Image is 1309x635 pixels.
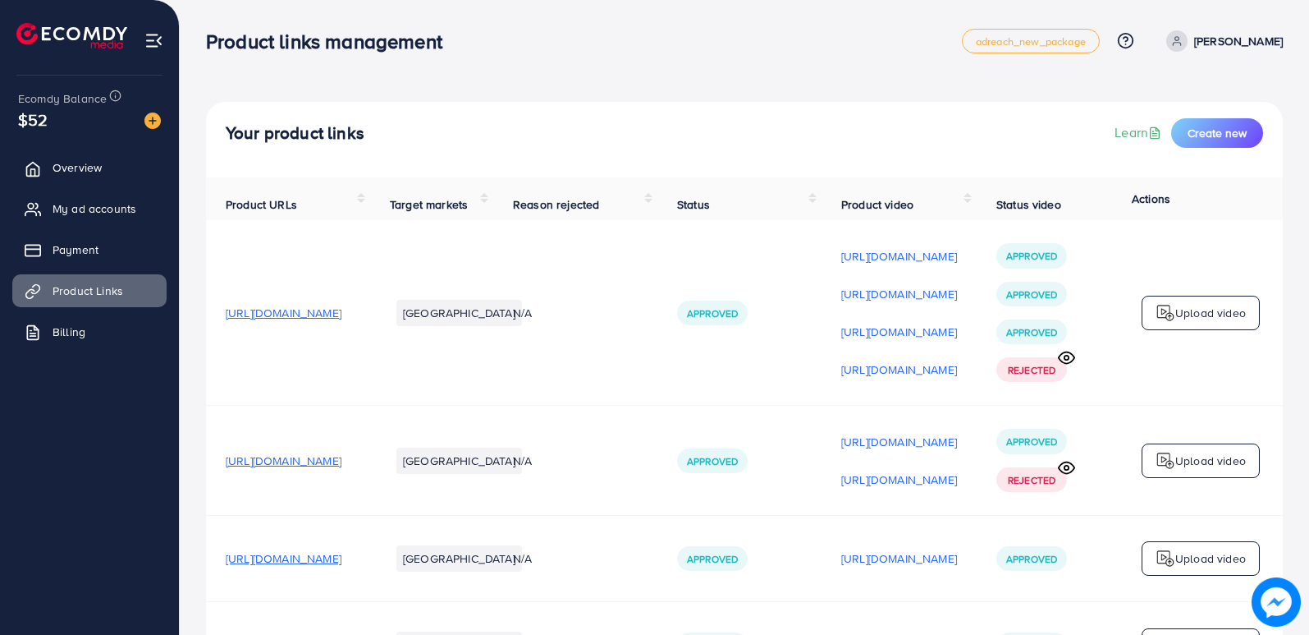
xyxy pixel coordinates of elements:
span: [URL][DOMAIN_NAME] [226,305,341,321]
p: [PERSON_NAME] [1194,31,1283,51]
span: Status [677,196,710,213]
span: Rejected [1008,473,1055,487]
span: [URL][DOMAIN_NAME] [226,550,341,567]
p: [URL][DOMAIN_NAME] [841,322,957,342]
img: image [1252,577,1301,627]
a: Billing [12,315,167,348]
span: adreach_new_package [976,36,1086,47]
p: [URL][DOMAIN_NAME] [841,432,957,452]
span: Approved [687,306,738,320]
a: My ad accounts [12,192,167,225]
span: Product video [841,196,913,213]
p: [URL][DOMAIN_NAME] [841,246,957,266]
button: Create new [1171,118,1263,148]
span: Overview [53,159,102,176]
li: [GEOGRAPHIC_DATA] [396,448,522,474]
span: Rejected [1008,363,1055,377]
span: $52 [18,108,48,131]
img: menu [144,31,163,50]
span: Approved [687,454,738,468]
span: Ecomdy Balance [18,90,107,107]
span: Approved [1006,552,1057,566]
span: N/A [513,305,532,321]
p: [URL][DOMAIN_NAME] [841,360,957,380]
img: image [144,113,161,129]
span: Reason rejected [513,196,599,213]
p: Upload video [1175,451,1246,471]
span: Target markets [390,196,468,213]
a: Product Links [12,274,167,307]
span: [URL][DOMAIN_NAME] [226,453,341,469]
span: Payment [53,242,98,258]
span: N/A [513,550,532,567]
span: Product URLs [226,196,297,213]
img: logo [16,23,127,48]
span: Actions [1132,191,1170,207]
li: [GEOGRAPHIC_DATA] [396,300,522,326]
p: Upload video [1175,303,1246,323]
img: logo [1156,303,1175,323]
p: [URL][DOMAIN_NAME] [841,284,957,304]
span: Approved [687,552,738,566]
a: Learn [1114,123,1165,142]
a: [PERSON_NAME] [1160,30,1283,52]
a: Payment [12,233,167,266]
p: [URL][DOMAIN_NAME] [841,470,957,490]
span: Status video [996,196,1061,213]
span: Approved [1006,288,1057,301]
p: Upload video [1175,549,1246,568]
span: Approved [1006,435,1057,449]
span: Product Links [53,283,123,299]
li: [GEOGRAPHIC_DATA] [396,545,522,572]
a: adreach_new_package [962,29,1100,53]
h4: Your product links [226,123,364,144]
span: Billing [53,324,85,340]
h3: Product links management [206,30,455,53]
p: [URL][DOMAIN_NAME] [841,549,957,568]
img: logo [1156,549,1175,568]
img: logo [1156,451,1175,471]
span: Approved [1006,249,1057,263]
span: Create new [1188,125,1247,141]
a: Overview [12,151,167,184]
span: My ad accounts [53,200,136,217]
span: Approved [1006,325,1057,339]
span: N/A [513,453,532,469]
